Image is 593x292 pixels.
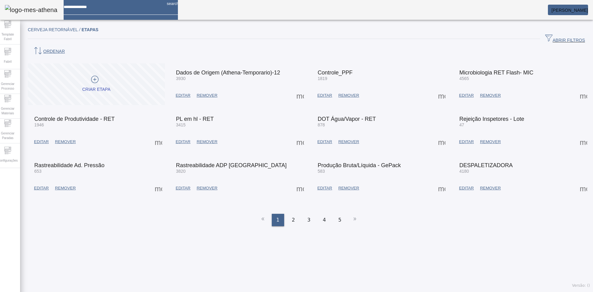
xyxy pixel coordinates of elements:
span: EDITAR [176,139,191,145]
span: REMOVER [55,185,76,191]
mat-card-title: DESPALETIZADORA [459,163,513,168]
mat-card-title: PL em hl - RET [176,116,214,122]
mat-card-title: Controle_PPF [318,70,353,75]
button: Mais [436,136,447,147]
span: 3 [307,216,310,224]
mat-card-title: Rejeição Inspetores - Lote [459,116,524,122]
span: EDITAR [318,139,332,145]
span: ABRIR FILTROS [545,34,585,44]
mat-card-subtitle: 3930 [176,75,280,82]
div: CRIAR ETAPA [82,87,110,93]
span: Cerveja Retornável [28,27,82,32]
button: REMOVER [335,90,362,101]
button: REMOVER [335,136,362,147]
button: Mais [436,183,447,194]
mat-card-title: Produção Bruta/Líquida - GePack [318,163,401,168]
span: REMOVER [338,139,359,145]
span: REMOVER [338,92,359,99]
span: Etapas [82,27,99,32]
span: EDITAR [318,185,332,191]
button: REMOVER [477,90,504,101]
button: EDITAR [456,183,477,194]
span: EDITAR [34,185,49,191]
mat-card-subtitle: 3415 [176,122,214,128]
span: REMOVER [480,139,501,145]
button: REMOVER [52,136,79,147]
mat-card-subtitle: 4180 [459,168,513,175]
mat-card-subtitle: 1946 [34,122,115,128]
button: EDITAR [31,136,52,147]
mat-card-title: Controle de Produtividade - RET [34,116,115,122]
button: Mais [578,183,589,194]
button: Mais [295,183,306,194]
mat-card-subtitle: 4565 [459,75,533,82]
mat-card-subtitle: 583 [318,168,401,175]
span: REMOVER [55,139,76,145]
mat-card-title: Dados de Origem (Athena-Temporario)-12 [176,70,280,75]
button: Mais [295,136,306,147]
button: ABRIR FILTROS [540,33,590,44]
button: EDITAR [314,136,335,147]
button: Mais [153,183,164,194]
span: REMOVER [197,92,217,99]
span: EDITAR [176,185,191,191]
mat-card-subtitle: 47 [459,122,524,128]
button: Mais [153,136,164,147]
mat-card-title: Rastreabilidade Ad. Pressão [34,163,104,168]
span: EDITAR [34,139,49,145]
span: 4 [323,216,326,224]
button: REMOVER [194,136,221,147]
button: EDITAR [314,183,335,194]
button: REMOVER [194,183,221,194]
button: EDITAR [456,90,477,101]
button: EDITAR [173,90,194,101]
span: EDITAR [318,92,332,99]
button: Mais [578,90,589,101]
span: Fabril [2,57,13,66]
span: EDITAR [459,92,474,99]
button: REMOVER [477,183,504,194]
button: Mais [436,90,447,101]
span: REMOVER [197,139,217,145]
button: EDITAR [173,183,194,194]
button: EDITAR [31,183,52,194]
button: REMOVER [335,183,362,194]
span: REMOVER [338,185,359,191]
span: ORDENAR [33,47,65,56]
span: [PERSON_NAME] [552,8,588,13]
span: 2 [292,216,295,224]
mat-card-subtitle: 1819 [318,75,353,82]
button: CRIAR ETAPA [28,63,165,105]
span: EDITAR [176,92,191,99]
mat-card-subtitle: 3820 [176,168,287,175]
button: EDITAR [314,90,335,101]
span: EDITAR [459,139,474,145]
mat-card-subtitle: 653 [34,168,104,175]
button: EDITAR [456,136,477,147]
button: REMOVER [477,136,504,147]
img: logo-mes-athena [5,5,57,15]
button: Mais [578,136,589,147]
mat-card-title: Microbiologia RET Flash- MIC [459,70,533,75]
button: Mais [295,90,306,101]
button: EDITAR [173,136,194,147]
mat-card-subtitle: 878 [318,122,376,128]
span: 5 [338,216,341,224]
span: REMOVER [480,92,501,99]
button: REMOVER [52,183,79,194]
span: REMOVER [197,185,217,191]
span: Versão: () [572,283,590,288]
mat-card-title: DOT Água/Vapor - RET [318,116,376,122]
em: / [79,27,80,32]
span: EDITAR [459,185,474,191]
mat-card-title: Rastreabilidade ADP [GEOGRAPHIC_DATA] [176,163,287,168]
span: REMOVER [480,185,501,191]
button: REMOVER [194,90,221,101]
button: ORDENAR [28,44,70,59]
